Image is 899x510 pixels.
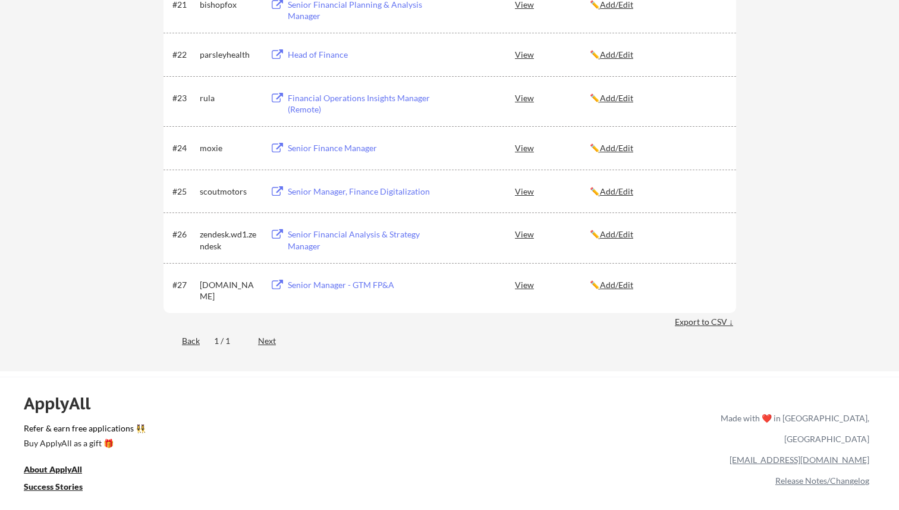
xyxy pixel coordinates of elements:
[590,49,725,61] div: ✏️
[515,223,590,245] div: View
[600,49,633,60] u: Add/Edit
[288,92,435,115] div: Financial Operations Insights Manager (Remote)
[515,137,590,158] div: View
[200,229,259,252] div: zendesk.wd1.zendesk
[675,316,736,328] div: Export to CSV ↓
[600,143,633,153] u: Add/Edit
[172,49,196,61] div: #22
[172,186,196,198] div: #25
[288,229,435,252] div: Senior Financial Analysis & Strategy Manager
[590,186,725,198] div: ✏️
[515,43,590,65] div: View
[288,186,435,198] div: Senior Manager, Finance Digitalization
[24,464,82,474] u: About ApplyAll
[515,87,590,108] div: View
[730,455,869,465] a: [EMAIL_ADDRESS][DOMAIN_NAME]
[200,142,259,154] div: moxie
[590,92,725,104] div: ✏️
[258,335,290,347] div: Next
[590,142,725,154] div: ✏️
[172,142,196,154] div: #24
[172,279,196,291] div: #27
[24,424,472,437] a: Refer & earn free applications 👯‍♀️
[24,480,99,495] a: Success Stories
[600,229,633,239] u: Add/Edit
[288,142,435,154] div: Senior Finance Manager
[288,279,435,291] div: Senior Manager - GTM FP&A
[515,180,590,202] div: View
[200,279,259,302] div: [DOMAIN_NAME]
[214,335,244,347] div: 1 / 1
[600,186,633,196] u: Add/Edit
[600,280,633,290] u: Add/Edit
[24,393,104,414] div: ApplyAll
[716,408,869,449] div: Made with ❤️ in [GEOGRAPHIC_DATA], [GEOGRAPHIC_DATA]
[775,475,869,486] a: Release Notes/Changelog
[164,335,200,347] div: Back
[24,481,83,492] u: Success Stories
[200,92,259,104] div: rula
[172,229,196,240] div: #26
[200,49,259,61] div: parsleyhealth
[590,229,725,240] div: ✏️
[515,274,590,295] div: View
[600,93,633,103] u: Add/Edit
[200,186,259,198] div: scoutmotors
[172,92,196,104] div: #23
[288,49,435,61] div: Head of Finance
[24,463,99,478] a: About ApplyAll
[24,439,143,448] div: Buy ApplyAll as a gift 🎁
[24,437,143,452] a: Buy ApplyAll as a gift 🎁
[590,279,725,291] div: ✏️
